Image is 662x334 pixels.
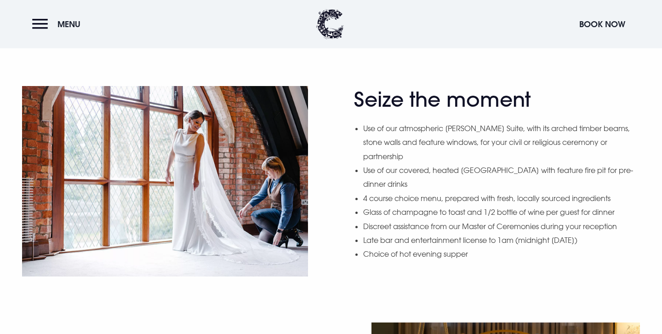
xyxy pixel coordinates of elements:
li: Use of our covered, heated [GEOGRAPHIC_DATA] with feature fire pit for pre-dinner drinks [363,163,640,191]
li: 4 course choice menu, prepared with fresh, locally sourced ingredients [363,191,640,205]
img: Whirlwind wedding package Northern Ireland [22,86,308,277]
img: Clandeboye Lodge [316,9,344,39]
li: Late bar and entertainment license to 1am (midnight [DATE]) [363,233,640,247]
li: Glass of champagne to toast and 1/2 bottle of wine per guest for dinner [363,205,640,219]
li: Discreet assistance from our Master of Ceremonies during your reception [363,219,640,233]
h2: Seize the moment [354,87,533,112]
button: Menu [32,14,85,34]
button: Book Now [575,14,630,34]
li: Choice of hot evening supper [363,247,640,261]
li: Use of our atmospheric [PERSON_NAME] Suite, with its arched timber beams, stone walls and feature... [363,121,640,163]
span: Menu [57,19,80,29]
